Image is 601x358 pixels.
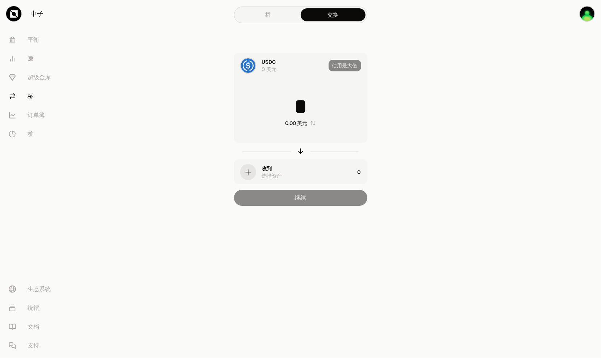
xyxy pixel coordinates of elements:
font: 超级金库 [28,73,51,82]
a: 平衡 [3,30,78,49]
a: 超级金库 [3,68,78,87]
font: 赚 [28,54,33,63]
div: USDC [262,58,276,66]
a: 桥 [3,87,78,106]
div: 选择资产 [262,172,282,179]
div: 0 美元 [262,66,277,73]
a: 支持 [3,336,78,355]
a: 统辖 [3,299,78,317]
div: USDC 标志USDC0 美元 [234,53,326,78]
button: 收到选择资产0 [234,160,367,184]
font: 平衡 [28,36,39,44]
div: 收到选择资产 [234,160,355,184]
a: 文档 [3,317,78,336]
button: 0.00 美元 [285,120,316,127]
a: 订单簿 [3,106,78,125]
font: 桥 [28,92,33,101]
font: 生态系统 [28,285,51,294]
img: 钱包 1 [579,6,595,22]
a: 交换 [301,8,366,21]
font: 中子 [30,9,43,19]
font: 桩 [28,130,33,138]
a: 桩 [3,125,78,143]
font: 统辖 [28,304,39,312]
font: 订单簿 [28,111,45,120]
div: 收到 [262,165,272,172]
div: 0.00 美元 [285,120,307,127]
div: 0 [358,160,367,184]
a: 桥 [236,8,301,21]
img: USDC 标志 [241,58,255,73]
a: 生态系统 [3,280,78,299]
font: 支持 [28,341,39,350]
font: 文档 [28,322,39,331]
a: 赚 [3,49,78,68]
